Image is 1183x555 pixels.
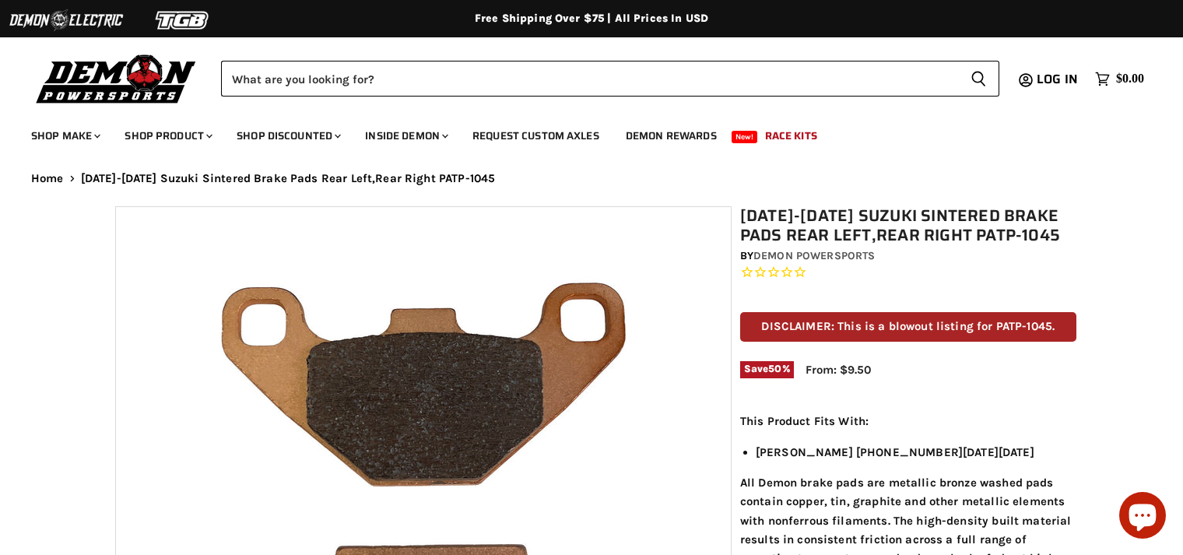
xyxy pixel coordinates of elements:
[353,120,458,152] a: Inside Demon
[806,363,871,377] span: From: $9.50
[756,443,1076,462] li: [PERSON_NAME] [PHONE_NUMBER][DATE][DATE]
[19,120,110,152] a: Shop Make
[958,61,999,97] button: Search
[113,120,222,152] a: Shop Product
[753,120,829,152] a: Race Kits
[221,61,958,97] input: Search
[1116,72,1144,86] span: $0.00
[31,51,202,106] img: Demon Powersports
[740,361,794,378] span: Save %
[740,248,1076,265] div: by
[8,5,125,35] img: Demon Electric Logo 2
[31,172,64,185] a: Home
[740,206,1076,245] h1: [DATE]-[DATE] Suzuki Sintered Brake Pads Rear Left,Rear Right PATP-1045
[1037,69,1078,89] span: Log in
[753,249,875,262] a: Demon Powersports
[81,172,496,185] span: [DATE]-[DATE] Suzuki Sintered Brake Pads Rear Left,Rear Right PATP-1045
[19,114,1140,152] ul: Main menu
[1030,72,1087,86] a: Log in
[740,265,1076,281] span: Rated 0.0 out of 5 stars 0 reviews
[1087,68,1152,90] a: $0.00
[461,120,611,152] a: Request Custom Axles
[1115,492,1171,543] inbox-online-store-chat: Shopify online store chat
[732,131,758,143] span: New!
[768,363,781,374] span: 50
[125,5,241,35] img: TGB Logo 2
[225,120,350,152] a: Shop Discounted
[614,120,728,152] a: Demon Rewards
[740,412,1076,430] p: This Product Fits With:
[221,61,999,97] form: Product
[740,312,1076,341] p: DISCLAIMER: This is a blowout listing for PATP-1045.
